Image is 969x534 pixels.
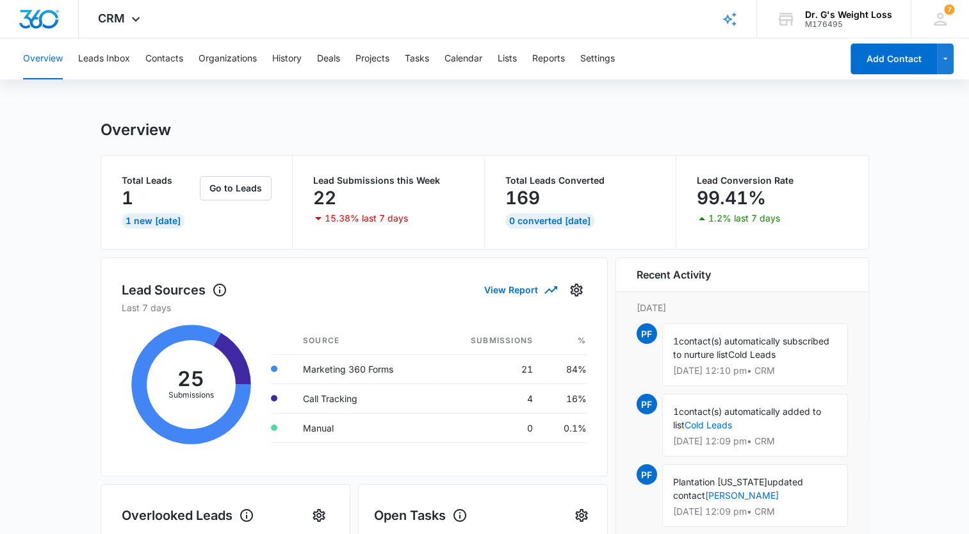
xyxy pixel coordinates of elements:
[708,214,780,223] p: 1.2% last 7 days
[673,336,829,360] span: contact(s) automatically subscribed to nurture list
[122,188,133,208] p: 1
[313,188,336,208] p: 22
[728,349,776,360] span: Cold Leads
[200,182,272,193] a: Go to Leads
[543,413,586,442] td: 0.1%
[436,327,543,355] th: Submissions
[851,44,937,74] button: Add Contact
[78,38,130,79] button: Leads Inbox
[673,406,821,430] span: contact(s) automatically added to list
[705,490,779,501] a: [PERSON_NAME]
[436,384,543,413] td: 4
[673,437,837,446] p: [DATE] 12:09 pm • CRM
[673,366,837,375] p: [DATE] 12:10 pm • CRM
[637,267,711,282] h6: Recent Activity
[293,413,436,442] td: Manual
[309,505,329,526] button: Settings
[122,506,254,525] h1: Overlooked Leads
[637,394,657,414] span: PF
[23,38,63,79] button: Overview
[122,213,184,229] div: 1 New [DATE]
[199,38,257,79] button: Organizations
[685,419,732,430] a: Cold Leads
[122,280,227,300] h1: Lead Sources
[444,38,482,79] button: Calendar
[325,214,408,223] p: 15.38% last 7 days
[200,176,272,200] button: Go to Leads
[637,323,657,344] span: PF
[272,38,302,79] button: History
[697,176,848,185] p: Lead Conversion Rate
[101,120,171,140] h1: Overview
[944,4,954,15] span: 7
[673,336,679,346] span: 1
[436,413,543,442] td: 0
[673,476,767,487] span: Plantation [US_STATE]
[405,38,429,79] button: Tasks
[505,213,594,229] div: 0 Converted [DATE]
[145,38,183,79] button: Contacts
[944,4,954,15] div: notifications count
[697,188,766,208] p: 99.41%
[566,280,587,300] button: Settings
[313,176,464,185] p: Lead Submissions this Week
[571,505,592,526] button: Settings
[637,464,657,485] span: PF
[805,20,892,29] div: account id
[355,38,389,79] button: Projects
[543,354,586,384] td: 84%
[317,38,340,79] button: Deals
[637,301,848,314] p: [DATE]
[436,354,543,384] td: 21
[543,327,586,355] th: %
[293,354,436,384] td: Marketing 360 Forms
[293,384,436,413] td: Call Tracking
[505,188,540,208] p: 169
[580,38,615,79] button: Settings
[673,406,679,417] span: 1
[484,279,556,301] button: View Report
[805,10,892,20] div: account name
[505,176,656,185] p: Total Leads Converted
[98,12,125,25] span: CRM
[122,301,587,314] p: Last 7 days
[122,176,198,185] p: Total Leads
[293,327,436,355] th: Source
[543,384,586,413] td: 16%
[498,38,517,79] button: Lists
[374,506,468,525] h1: Open Tasks
[532,38,565,79] button: Reports
[673,507,837,516] p: [DATE] 12:09 pm • CRM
